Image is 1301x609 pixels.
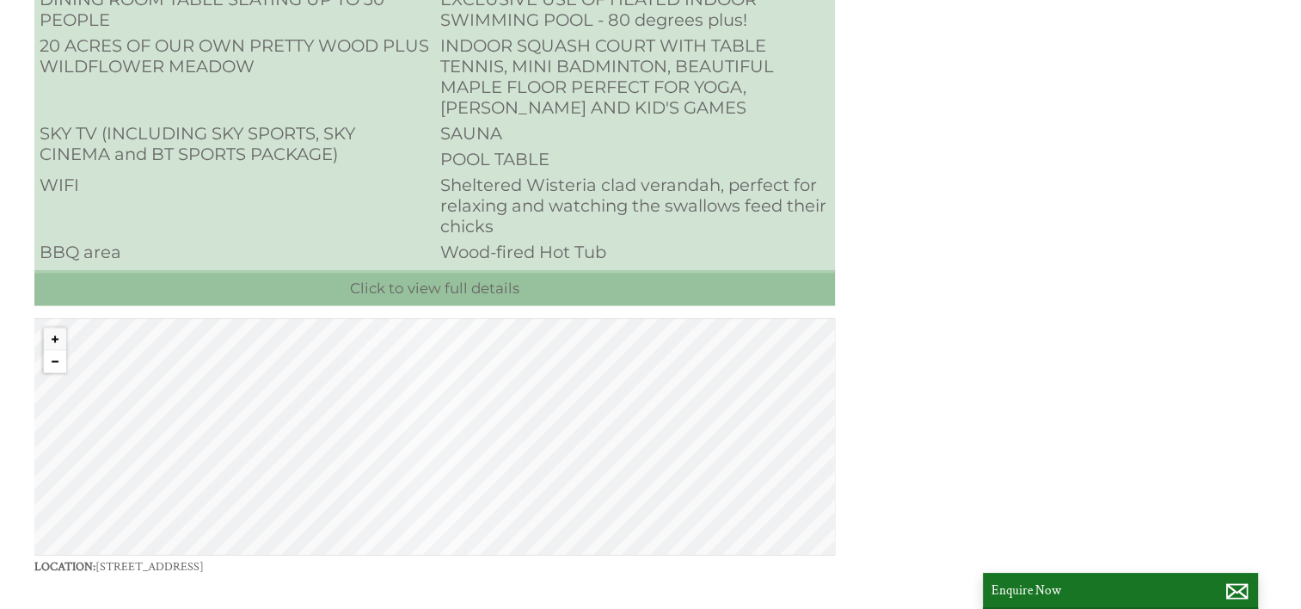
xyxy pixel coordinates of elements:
[44,350,66,372] button: Zoom out
[435,146,836,172] li: POOL TABLE
[34,270,835,305] a: Click to view full details
[435,120,836,146] li: SAUNA
[435,33,836,120] li: INDOOR SQUASH COURT WITH TABLE TENNIS, MINI BADMINTON, BEAUTIFUL MAPLE FLOOR PERFECT FOR YOGA, [P...
[991,581,1249,599] p: Enquire Now
[44,328,66,350] button: Zoom in
[435,172,836,239] li: Sheltered Wisteria clad verandah, perfect for relaxing and watching the swallows feed their chicks
[34,318,835,555] canvas: Map
[34,33,435,79] li: 20 ACRES OF OUR OWN PRETTY WOOD PLUS WILDFLOWER MEADOW
[34,172,435,198] li: WIFI
[34,239,435,265] li: BBQ area
[34,120,435,167] li: SKY TV (INCLUDING SKY SPORTS, SKY CINEMA and BT SPORTS PACKAGE)
[435,239,836,265] li: Wood-fired Hot Tub
[34,555,835,579] p: [STREET_ADDRESS]
[34,559,95,575] strong: Location:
